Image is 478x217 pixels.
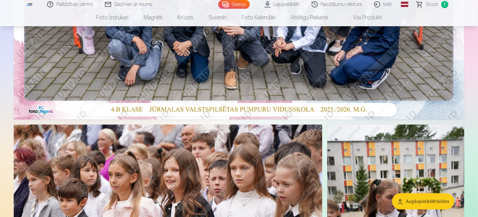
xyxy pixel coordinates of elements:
a: Suvenīri [201,9,234,26]
a: Magnēti [136,9,170,26]
a: Visi produkti [336,9,389,26]
button: Augšupielādēt bildes [392,193,454,210]
img: /fa3 [26,2,33,6]
a: Foto izdrukas [89,9,136,26]
span: 1 [441,1,448,8]
span: Grozs [426,1,439,8]
a: Foto kalendāri [234,9,283,26]
a: Atslēgu piekariņi [283,9,336,26]
a: Krūzes [170,9,201,26]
